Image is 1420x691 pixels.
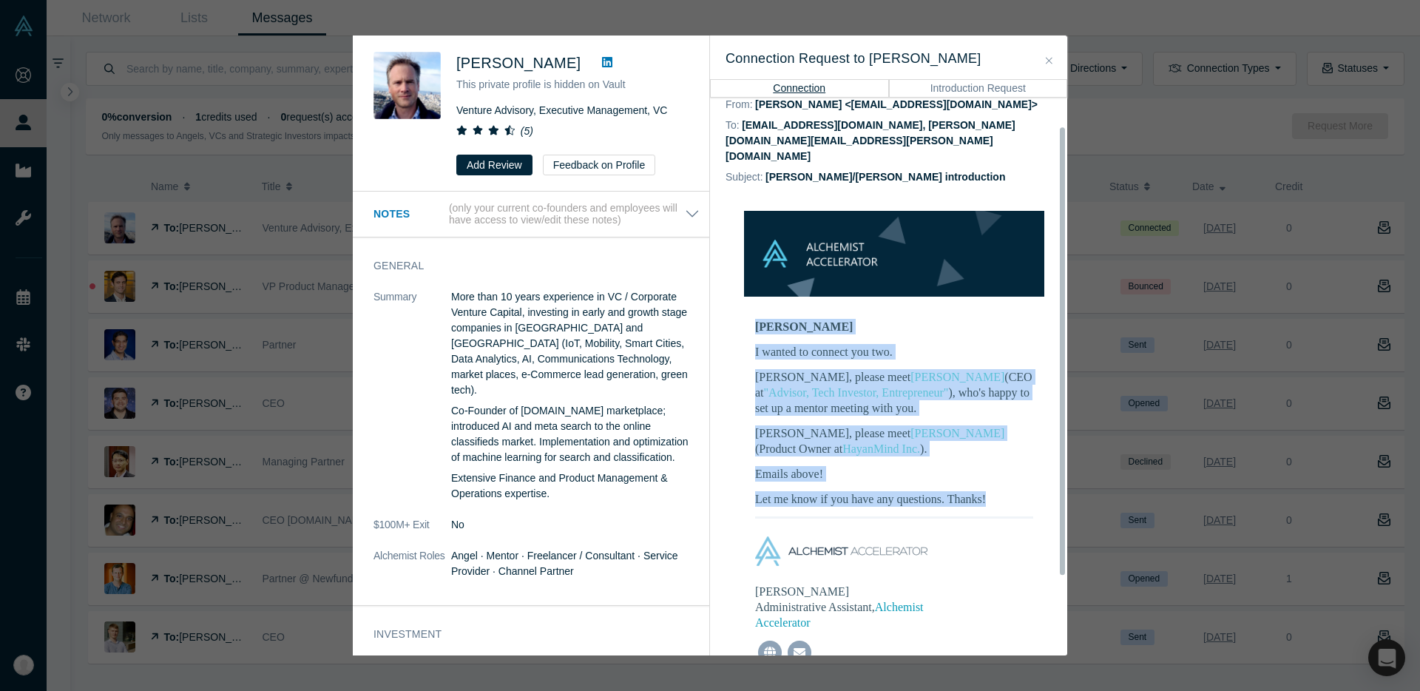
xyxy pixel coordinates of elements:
a: [PERSON_NAME] [910,371,1004,383]
p: Extensive Finance and Product Management & Operations expertise. [451,471,700,502]
h3: Connection Request to [PERSON_NAME] [726,49,1052,69]
p: This private profile is hidden on Vault [456,77,689,92]
p: Co-Founder of [DOMAIN_NAME] marketplace; introduced AI and meta search to the online classifieds ... [451,403,700,465]
dt: To: [726,118,740,133]
dt: From: [726,97,753,112]
dt: Subject: [726,169,763,185]
img: banner-small-topicless.png [744,211,1044,297]
button: Notes (only your current co-founders and employees will have access to view/edit these notes) [373,202,700,227]
dt: Summary [373,289,451,517]
dt: $100M+ Exit [373,517,451,548]
button: Add Review [456,155,532,175]
button: Connection [710,79,889,97]
h3: Investment [373,627,679,642]
h3: Notes [373,206,446,222]
dt: Alchemist Roles [373,548,451,595]
dd: No [451,517,700,533]
a: Alchemist Accelerator [755,601,924,629]
img: alchemist [755,536,927,566]
dd: [PERSON_NAME] <[EMAIL_ADDRESS][DOMAIN_NAME]> [755,98,1038,110]
b: [PERSON_NAME] [755,320,853,333]
i: ( 5 ) [521,125,533,137]
img: website-grey.png [758,641,782,664]
a: [PERSON_NAME] [910,427,1004,439]
p: [PERSON_NAME], please meet (Product Owner at ). [755,425,1033,456]
span: [PERSON_NAME] [456,55,581,71]
dd: [EMAIL_ADDRESS][DOMAIN_NAME], [PERSON_NAME][DOMAIN_NAME][EMAIL_ADDRESS][PERSON_NAME][DOMAIN_NAME] [726,119,1015,162]
dd: Angel · Mentor · Freelancer / Consultant · Service Provider · Channel Partner [451,548,700,579]
div: [PERSON_NAME] Administrative Assistant, [755,584,945,630]
img: mail-grey.png [788,641,811,664]
button: Introduction Request [889,79,1068,97]
p: [PERSON_NAME], please meet (CEO at ), who's happy to set up a mentor meeting with you. [755,369,1033,416]
p: More than 10 years experience in VC / Corporate Venture Capital, investing in early and growth st... [451,289,700,398]
dd: [PERSON_NAME]/[PERSON_NAME] introduction [765,171,1005,183]
a: HayanMind Inc. [842,442,920,455]
img: Thomas Vogel's Profile Image [373,52,441,119]
button: Feedback on Profile [543,155,656,175]
span: Venture Advisory, Executive Management, VC [456,104,667,116]
h3: General [373,258,679,274]
p: Let me know if you have any questions. Thanks! [755,491,1033,507]
a: "Advisor, Tech Investor, Entrepreneur" [764,386,949,399]
p: I wanted to connect you two. [755,344,1033,360]
button: Close [1041,53,1057,70]
p: (only your current co-founders and employees will have access to view/edit these notes) [449,202,685,227]
p: Emails above! [755,466,1033,482]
